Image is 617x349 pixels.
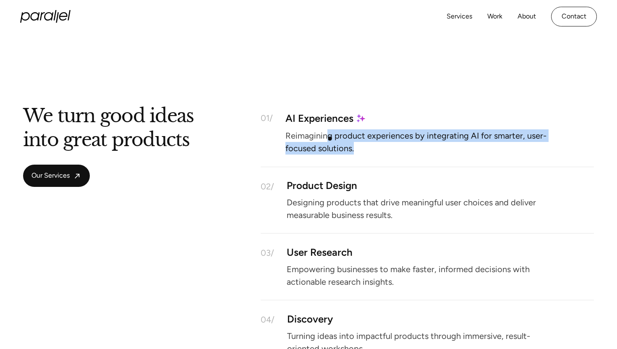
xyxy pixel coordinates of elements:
a: Services [447,10,472,23]
div: 04/ [261,315,275,324]
span: Our Services [31,171,70,180]
div: 02/ [261,182,274,191]
a: home [20,10,71,23]
a: Contact [551,7,597,26]
div: Discovery [287,315,333,323]
div: 03/ [261,249,274,257]
h2: We turn good ideas into great products [23,109,193,152]
div: User Research [287,249,353,256]
a: Work [487,10,502,23]
p: Empowering businesses to make faster, informed decisions with actionable research insights. [287,266,559,285]
div: AI Experiences [285,115,353,122]
p: Designing products that drive meaningful user choices and deliver measurable business results. [287,199,559,218]
a: About [518,10,536,23]
a: Our Services [23,165,90,187]
div: Product Design [287,182,357,189]
p: Reimagining product experiences by integrating AI for smarter, user-focused solutions. [285,133,558,151]
div: 01/ [261,114,273,122]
